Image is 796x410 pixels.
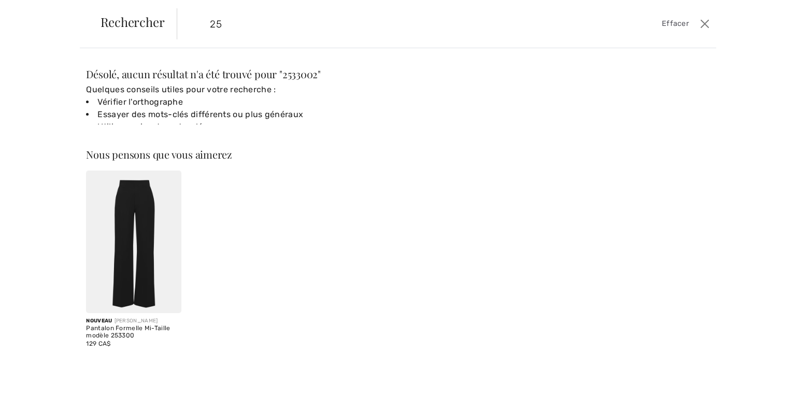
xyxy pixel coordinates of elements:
[86,325,181,340] div: Pantalon Formelle Mi-Taille modèle 253300
[86,340,110,347] span: 129 CA$
[86,318,112,324] span: Nouveau
[101,16,165,28] span: Rechercher
[86,96,503,108] li: Vérifier l'orthographe
[86,147,232,161] span: Nous pensons que vous aimerez
[697,16,712,32] button: Ferme
[202,8,573,39] input: TAPER POUR RECHERCHER
[23,7,44,17] span: Aide
[282,67,318,81] span: 2533002
[662,18,689,30] span: Effacer
[86,171,181,313] img: Pantalon Formelle Mi-Taille modèle 253300. Black
[86,83,503,146] div: Quelques conseils utiles pour votre recherche :
[86,108,503,121] li: Essayer des mots-clés différents ou plus généraux
[86,69,503,79] div: Désolé, aucun résultat n'a été trouvé pour " "
[86,317,181,325] div: [PERSON_NAME]
[86,121,503,133] li: Utiliser moins de mots-clés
